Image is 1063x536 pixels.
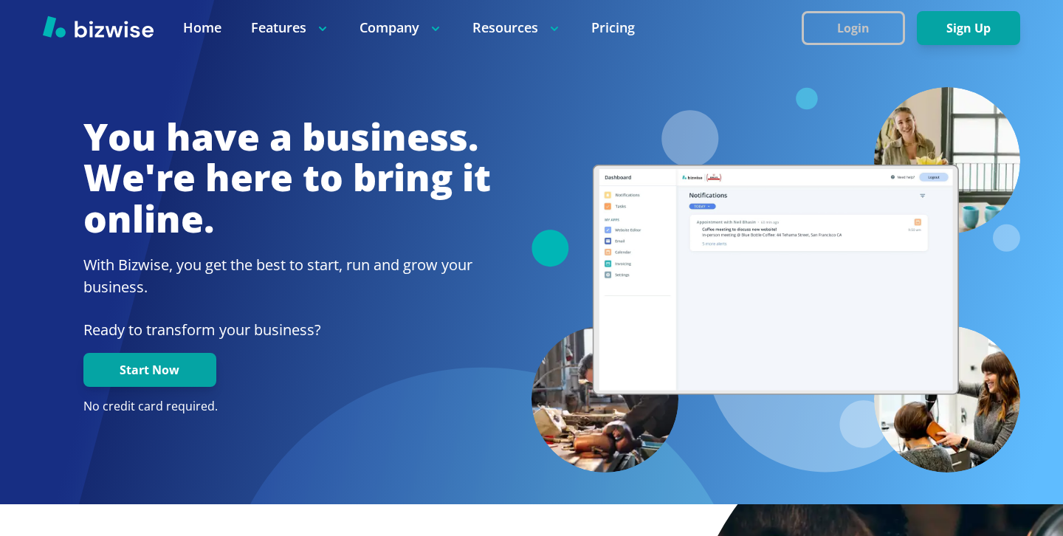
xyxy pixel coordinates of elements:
[802,11,905,45] button: Login
[83,117,491,240] h1: You have a business. We're here to bring it online.
[83,399,491,415] p: No credit card required.
[83,363,216,377] a: Start Now
[83,319,491,341] p: Ready to transform your business?
[472,18,562,37] p: Resources
[591,18,635,37] a: Pricing
[360,18,443,37] p: Company
[917,21,1020,35] a: Sign Up
[183,18,221,37] a: Home
[917,11,1020,45] button: Sign Up
[802,21,917,35] a: Login
[251,18,330,37] p: Features
[83,353,216,387] button: Start Now
[83,254,491,298] h2: With Bizwise, you get the best to start, run and grow your business.
[43,16,154,38] img: Bizwise Logo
